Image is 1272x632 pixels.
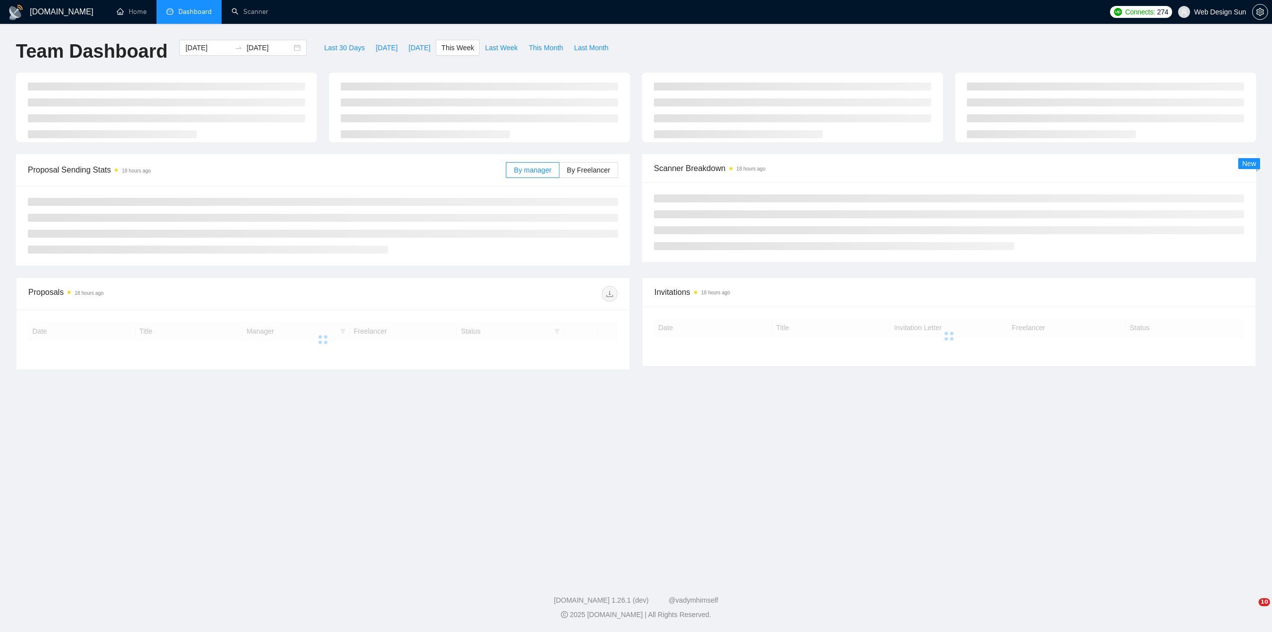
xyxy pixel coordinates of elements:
[376,42,397,53] span: [DATE]
[1157,6,1168,17] span: 274
[479,40,523,56] button: Last Week
[561,611,568,618] span: copyright
[232,7,268,16] a: searchScanner
[1181,8,1188,15] span: user
[8,610,1264,620] div: 2025 [DOMAIN_NAME] | All Rights Reserved.
[736,166,765,172] time: 18 hours ago
[28,286,323,302] div: Proposals
[246,42,292,53] input: End date
[1259,598,1270,606] span: 10
[654,286,1244,298] span: Invitations
[441,42,474,53] span: This Week
[568,40,614,56] button: Last Month
[178,7,212,16] span: Dashboard
[514,166,551,174] span: By manager
[117,7,147,16] a: homeHome
[668,596,718,604] a: @vadymhimself
[1252,4,1268,20] button: setting
[523,40,568,56] button: This Month
[122,168,151,174] time: 18 hours ago
[28,164,506,176] span: Proposal Sending Stats
[1253,8,1268,16] span: setting
[436,40,479,56] button: This Week
[185,42,231,53] input: Start date
[1242,160,1256,168] span: New
[1252,8,1268,16] a: setting
[318,40,370,56] button: Last 30 Days
[1125,6,1155,17] span: Connects:
[574,42,608,53] span: Last Month
[16,40,167,63] h1: Team Dashboard
[554,596,649,604] a: [DOMAIN_NAME] 1.26.1 (dev)
[235,44,242,52] span: to
[324,42,365,53] span: Last 30 Days
[8,4,24,20] img: logo
[485,42,518,53] span: Last Week
[701,290,730,295] time: 18 hours ago
[529,42,563,53] span: This Month
[75,290,103,296] time: 18 hours ago
[654,162,1244,175] span: Scanner Breakdown
[370,40,403,56] button: [DATE]
[1114,8,1122,16] img: upwork-logo.png
[235,44,242,52] span: swap-right
[408,42,430,53] span: [DATE]
[403,40,436,56] button: [DATE]
[166,8,173,15] span: dashboard
[567,166,610,174] span: By Freelancer
[1238,598,1262,622] iframe: Intercom live chat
